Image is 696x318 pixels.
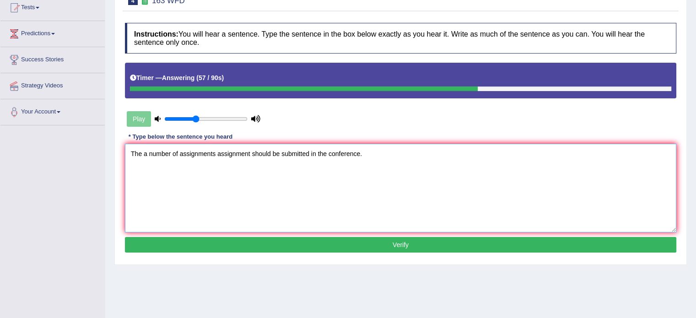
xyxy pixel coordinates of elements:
b: Instructions: [134,30,178,38]
a: Success Stories [0,47,105,70]
button: Verify [125,237,676,253]
b: 57 / 90s [199,74,222,81]
h5: Timer — [130,75,224,81]
div: * Type below the sentence you heard [125,133,236,141]
a: Predictions [0,21,105,44]
b: Answering [162,74,195,81]
b: ( [196,74,199,81]
a: Your Account [0,99,105,122]
b: ) [222,74,224,81]
a: Strategy Videos [0,73,105,96]
h4: You will hear a sentence. Type the sentence in the box below exactly as you hear it. Write as muc... [125,23,676,54]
